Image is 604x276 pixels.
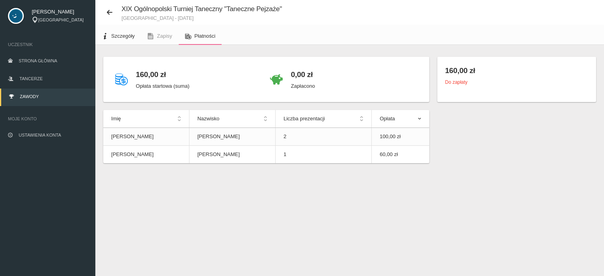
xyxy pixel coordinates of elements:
[189,146,275,164] td: [PERSON_NAME]
[275,146,371,164] td: 1
[95,27,141,45] a: Szczegóły
[103,110,189,128] th: Imię
[291,82,315,90] p: Zapłacono
[179,27,222,45] a: Płatności
[20,94,39,99] span: Zawody
[122,15,282,21] small: [GEOGRAPHIC_DATA] - [DATE]
[103,128,189,146] td: [PERSON_NAME]
[19,133,61,137] span: Ustawienia konta
[372,128,429,146] td: 100,00 zł
[32,17,87,23] div: [GEOGRAPHIC_DATA]
[141,27,178,45] a: Zapisy
[157,33,172,39] span: Zapisy
[19,76,42,81] span: Tancerze
[32,8,87,16] span: [PERSON_NAME]
[189,110,275,128] th: Nazwisko
[195,33,216,39] span: Płatności
[275,128,371,146] td: 2
[291,69,315,80] h4: 0,00 zł
[19,58,57,63] span: Strona główna
[136,69,189,80] h4: 160,00 zł
[122,5,282,13] span: XIX Ogólnopolski Turniej Taneczny "Taneczne Pejzaże"
[372,110,429,128] th: Opłata
[8,8,24,24] img: svg
[111,33,135,39] span: Szczegóły
[8,41,87,48] span: Uczestnik
[189,128,275,146] td: [PERSON_NAME]
[445,65,588,76] h4: 160,00 zł
[103,146,189,164] td: [PERSON_NAME]
[445,79,467,85] small: Do zapłaty
[8,115,87,123] span: Moje konto
[372,146,429,164] td: 60,00 zł
[275,110,371,128] th: Liczba prezentacji
[136,82,189,90] p: Opłata startowa (suma)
